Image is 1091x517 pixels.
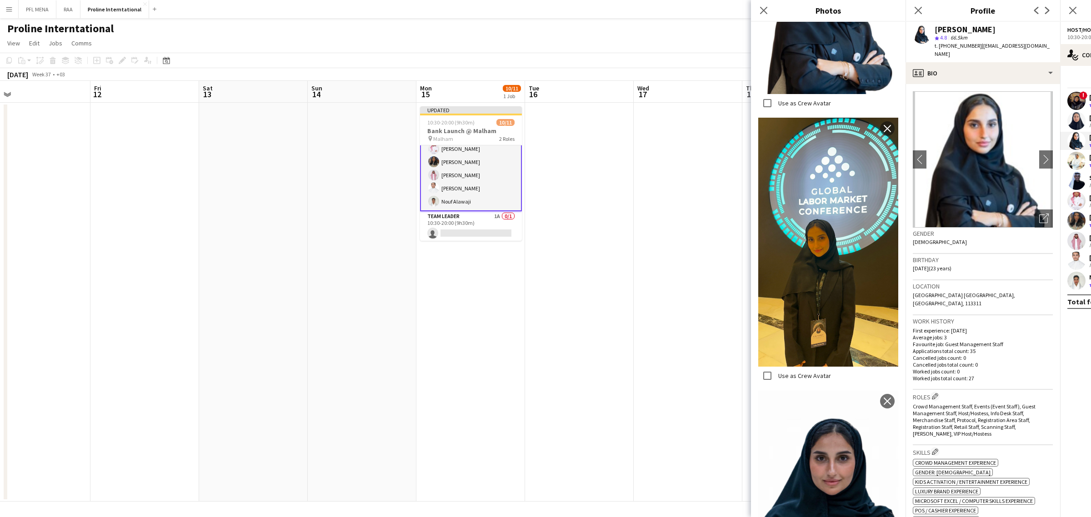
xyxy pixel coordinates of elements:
[201,89,213,99] span: 13
[913,368,1053,375] p: Worked jobs count: 0
[529,84,539,92] span: Tue
[940,34,947,41] span: 4.8
[420,106,522,241] app-job-card: Updated10:30-20:00 (9h30m)10/11Bank Launch @ Malham Malham2 Roles[PERSON_NAME][PERSON_NAME]Sattam...
[527,89,539,99] span: 16
[913,392,1053,401] h3: Roles
[1079,91,1087,99] span: !
[503,85,521,92] span: 10/11
[915,459,996,466] span: Crowd management experience
[746,84,757,92] span: Thu
[935,42,1050,57] span: | [EMAIL_ADDRESS][DOMAIN_NAME]
[7,39,20,47] span: View
[913,91,1053,228] img: Crew avatar or photo
[906,62,1060,84] div: Bio
[913,265,951,272] span: [DATE] (23 years)
[496,119,515,126] span: 10/11
[45,37,66,49] a: Jobs
[94,84,101,92] span: Fri
[913,229,1053,238] h3: Gender
[915,497,1033,504] span: Microsoft Excel / Computer skills experience
[776,372,831,380] label: Use as Crew Avatar
[913,375,1053,382] p: Worked jobs total count: 27
[913,403,1036,437] span: Crowd Management Staff, Events (Event Staff), Guest Management Staff, Host/Hostess, Info Desk Sta...
[637,84,649,92] span: Wed
[68,37,95,49] a: Comms
[935,42,982,49] span: t. [PHONE_NUMBER]
[30,71,53,78] span: Week 37
[1035,209,1053,228] div: Open photos pop-in
[49,39,62,47] span: Jobs
[56,0,80,18] button: RAA
[80,0,149,18] button: Proline Interntational
[745,89,757,99] span: 18
[499,135,515,142] span: 2 Roles
[419,89,432,99] span: 15
[913,239,967,245] span: [DEMOGRAPHIC_DATA]
[420,106,522,114] div: Updated
[913,348,1053,354] p: Applications total count: 35
[913,361,1053,368] p: Cancelled jobs total count: 0
[913,317,1053,325] h3: Work history
[913,447,1053,457] h3: Skills
[915,488,978,495] span: Luxury brand experience
[913,292,1015,307] span: [GEOGRAPHIC_DATA] [GEOGRAPHIC_DATA], [GEOGRAPHIC_DATA], 113311
[420,211,522,242] app-card-role: Team Leader1A0/110:30-20:00 (9h30m)
[420,127,522,135] h3: Bank Launch @ Malham
[71,39,92,47] span: Comms
[7,70,28,79] div: [DATE]
[4,37,24,49] a: View
[311,84,322,92] span: Sun
[636,89,649,99] span: 17
[29,39,40,47] span: Edit
[420,84,432,92] span: Mon
[913,341,1053,348] p: Favourite job: Guest Management Staff
[93,89,101,99] span: 12
[751,5,906,16] h3: Photos
[906,5,1060,16] h3: Profile
[203,84,213,92] span: Sat
[19,0,56,18] button: PFL MENA
[915,478,1027,485] span: Kids activation / Entertainment experience
[915,469,991,476] span: Gender: [DEMOGRAPHIC_DATA]
[25,37,43,49] a: Edit
[56,71,65,78] div: +03
[310,89,322,99] span: 14
[7,22,114,35] h1: Proline Interntational
[913,327,1053,334] p: First experience: [DATE]
[503,93,520,99] div: 1 Job
[915,507,976,514] span: POS / Cashier experience
[935,25,996,34] div: [PERSON_NAME]
[427,119,475,126] span: 10:30-20:00 (9h30m)
[776,99,831,107] label: Use as Crew Avatar
[913,282,1053,290] h3: Location
[913,256,1053,264] h3: Birthday
[949,34,969,41] span: 66.5km
[913,354,1053,361] p: Cancelled jobs count: 0
[758,118,898,367] img: Crew photo 1043162
[913,334,1053,341] p: Average jobs: 3
[433,135,453,142] span: Malham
